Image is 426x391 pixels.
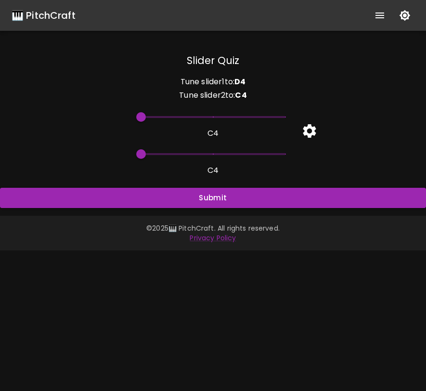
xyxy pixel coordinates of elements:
[190,233,236,243] a: Privacy Policy
[235,90,246,101] b: C 4
[368,4,391,27] button: show more
[234,76,245,87] b: D 4
[12,223,414,233] p: © 2025 🎹 PitchCraft. All rights reserved.
[12,8,76,23] a: 🎹 PitchCraft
